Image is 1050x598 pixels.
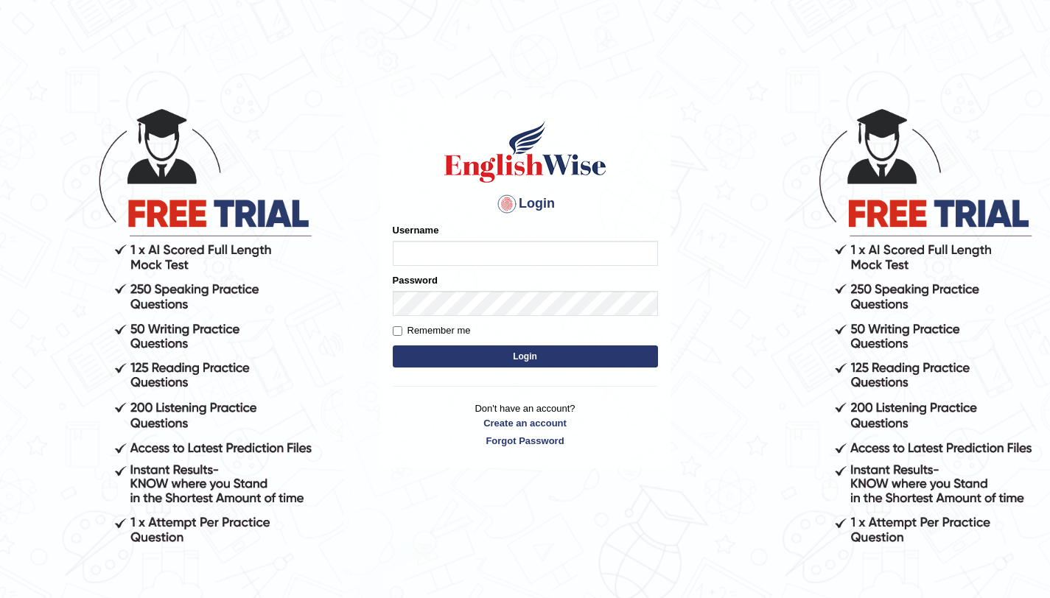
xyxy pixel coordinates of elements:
a: Forgot Password [393,434,658,448]
label: Password [393,273,438,287]
h4: Login [393,192,658,216]
label: Remember me [393,323,471,338]
input: Remember me [393,326,402,336]
p: Don't have an account? [393,401,658,447]
label: Username [393,223,439,237]
img: Logo of English Wise sign in for intelligent practice with AI [441,119,609,185]
a: Create an account [393,416,658,430]
button: Login [393,345,658,367]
